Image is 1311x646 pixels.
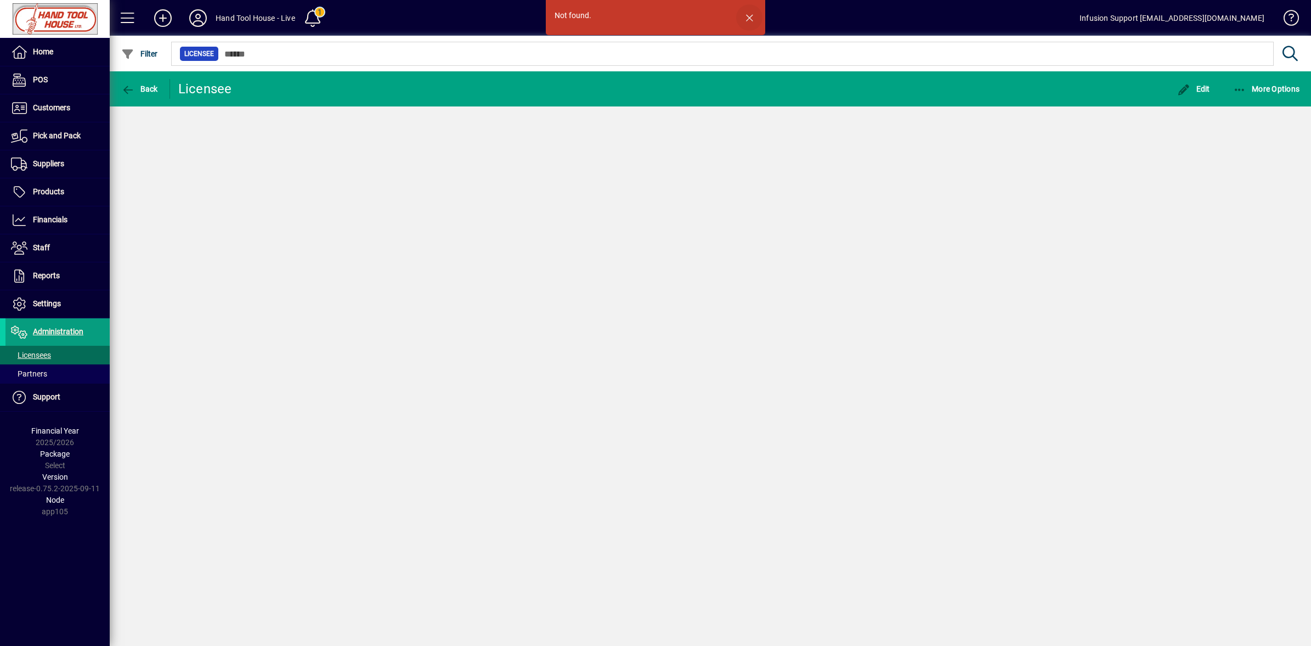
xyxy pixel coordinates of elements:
[33,75,48,84] span: POS
[11,369,47,378] span: Partners
[33,159,64,168] span: Suppliers
[42,473,68,481] span: Version
[5,384,110,411] a: Support
[33,299,61,308] span: Settings
[1230,79,1303,99] button: More Options
[5,178,110,206] a: Products
[33,47,53,56] span: Home
[121,85,158,93] span: Back
[118,44,161,64] button: Filter
[1174,79,1213,99] button: Edit
[5,122,110,150] a: Pick and Pack
[1177,85,1210,93] span: Edit
[33,215,67,224] span: Financials
[33,327,83,336] span: Administration
[5,346,110,364] a: Licensees
[118,79,161,99] button: Back
[33,243,50,252] span: Staff
[33,187,64,196] span: Products
[5,364,110,383] a: Partners
[33,392,60,401] span: Support
[46,496,64,504] span: Node
[33,103,70,112] span: Customers
[1080,9,1264,27] div: Infusion Support [EMAIL_ADDRESS][DOMAIN_NAME]
[110,79,170,99] app-page-header-button: Back
[5,262,110,290] a: Reports
[5,38,110,66] a: Home
[5,234,110,262] a: Staff
[40,450,70,458] span: Package
[5,94,110,122] a: Customers
[145,8,180,28] button: Add
[31,426,79,435] span: Financial Year
[216,9,295,27] div: Hand Tool House - Live
[1233,85,1300,93] span: More Options
[184,48,214,59] span: Licensee
[5,206,110,234] a: Financials
[33,131,81,140] span: Pick and Pack
[5,150,110,178] a: Suppliers
[33,271,60,280] span: Reports
[178,80,232,98] div: Licensee
[180,8,216,28] button: Profile
[121,49,158,58] span: Filter
[5,290,110,318] a: Settings
[5,66,110,94] a: POS
[11,351,51,359] span: Licensees
[1275,2,1297,38] a: Knowledge Base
